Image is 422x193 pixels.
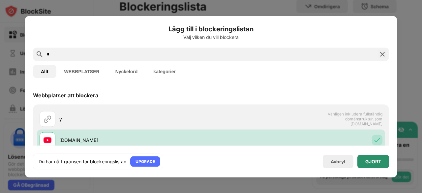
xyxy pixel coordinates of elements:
[59,137,211,144] div: [DOMAIN_NAME]
[107,65,146,78] button: Nyckelord
[365,159,381,164] div: GJORT
[315,112,382,126] span: Vänligen inkludera fullständig domänstruktur, som [DOMAIN_NAME]
[59,115,211,122] div: y
[33,34,389,40] div: Välj vilken du vill blockera
[378,50,386,58] img: search-close
[136,158,155,165] div: UPGRADE
[33,24,389,34] h6: Lägg till i blockeringslistan
[33,65,56,78] button: Allt
[44,115,51,123] img: url.svg
[39,158,126,165] div: Du har nått gränsen för blockeringslistan
[145,65,184,78] button: kategorier
[331,159,346,164] div: Avbryt
[33,92,98,98] div: Webbplatser att blockera
[44,136,51,144] img: favicons
[56,65,107,78] button: WEBBPLATSER
[36,50,44,58] img: search.svg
